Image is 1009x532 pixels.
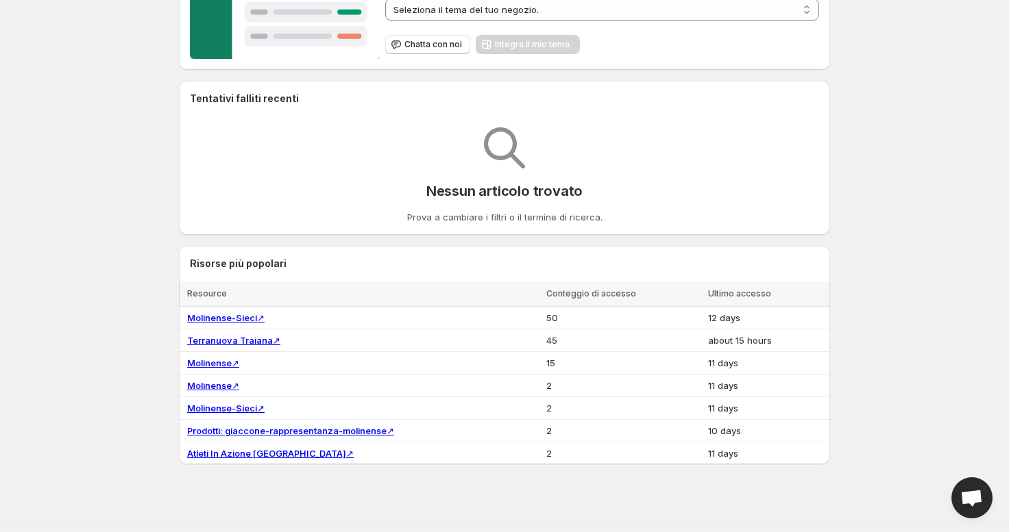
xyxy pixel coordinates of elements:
span: Chatta con noi [404,39,462,50]
td: 11 days [704,397,830,420]
img: Empty search results [484,127,525,168]
td: 2 [542,442,705,465]
button: Chatta con noi [385,35,470,54]
td: 2 [542,397,705,420]
a: Molinense↗ [187,380,239,391]
td: 50 [542,307,705,329]
h2: Risorse più popolari [190,257,819,270]
td: 2 [542,375,705,397]
p: Prova a cambiare i filtri o il termine di ricerca. [407,210,603,224]
a: Terranuova Traiana↗ [187,335,280,346]
p: Nessun articolo trovato [426,183,583,199]
td: 12 days [704,307,830,329]
span: Resource [187,288,227,299]
td: 2 [542,420,705,442]
a: Molinense-Sieci↗ [187,403,265,414]
a: Molinense↗ [187,357,239,368]
h2: Tentativi falliti recenti [190,92,299,105]
td: 15 [542,352,705,375]
a: Atleti In Azione [GEOGRAPHIC_DATA]↗ [187,448,354,459]
a: Open chat [951,477,993,518]
td: 11 days [704,352,830,375]
td: 45 [542,329,705,352]
span: Conteggio di accesso [546,288,636,299]
a: Prodotti: giaccone-rappresentanza-molinense↗ [187,425,394,436]
td: about 15 hours [704,329,830,352]
span: Ultimo accesso [708,288,771,299]
td: 11 days [704,375,830,397]
td: 10 days [704,420,830,442]
td: 11 days [704,442,830,465]
a: Molinense-Sieci↗ [187,312,265,323]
